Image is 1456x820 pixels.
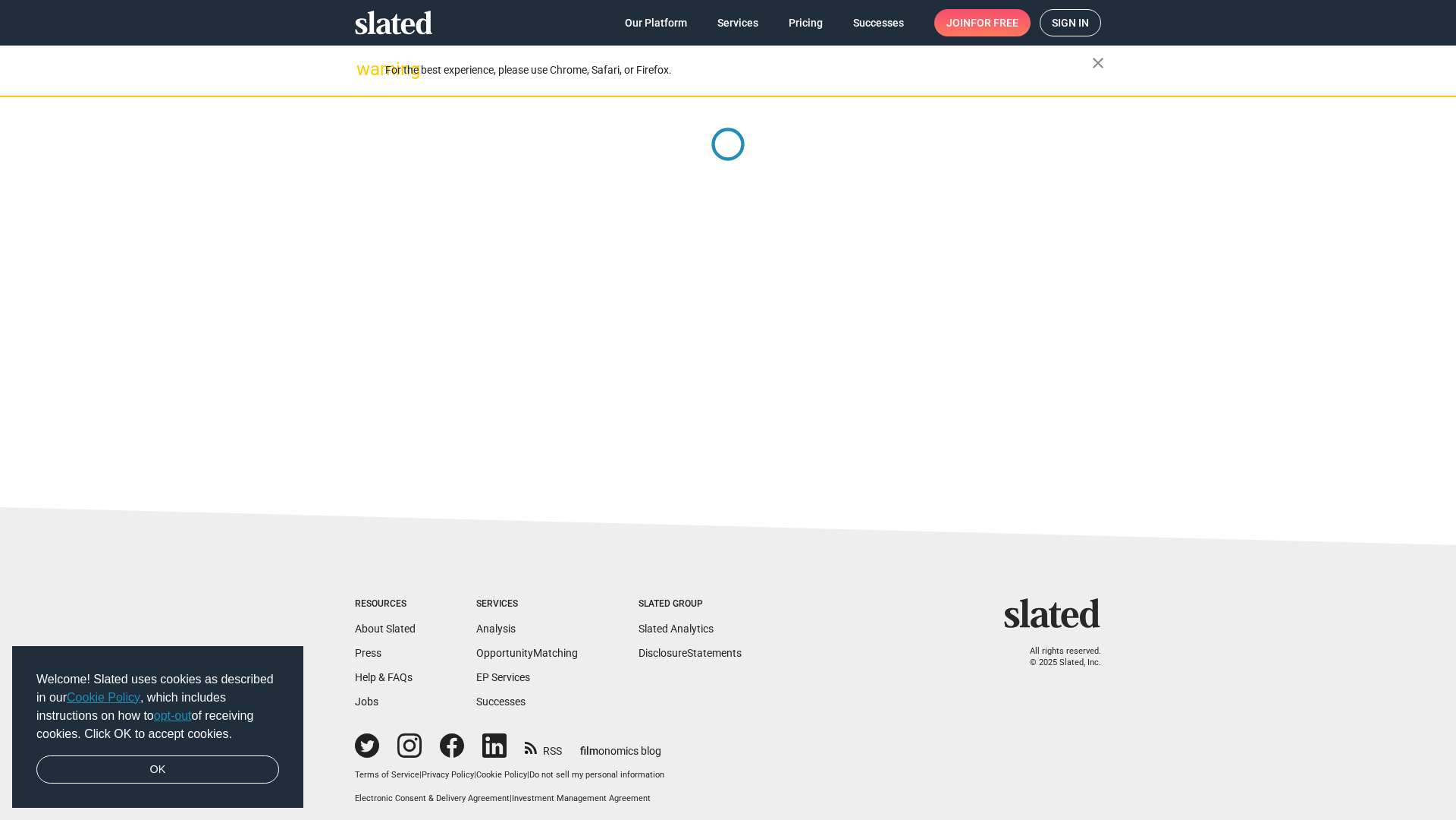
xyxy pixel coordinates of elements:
[613,9,699,36] a: Our Platform
[355,770,419,780] a: Terms of Service
[639,598,742,610] div: Slated Group
[422,770,474,780] a: Privacy Policy
[476,671,530,683] a: EP Services
[12,646,303,809] div: cookieconsent
[529,770,664,781] button: Do not sell my personal information
[356,60,375,78] mat-icon: warning
[580,745,598,757] span: film
[476,695,526,708] a: Successes
[946,9,1018,36] span: Join
[474,770,476,780] span: |
[476,770,527,780] a: Cookie Policy
[1014,646,1101,668] p: All rights reserved. © 2025 Slated, Inc.
[705,9,770,36] a: Services
[385,60,1092,80] div: For the best experience, please use Chrome, Safari, or Firefox.
[154,709,192,722] a: opt-out
[36,755,279,784] a: dismiss cookie message
[527,770,529,780] span: |
[67,691,140,704] a: Cookie Policy
[476,623,516,635] a: Analysis
[355,647,381,659] a: Press
[580,732,661,758] a: filmonomics blog
[639,647,742,659] a: DisclosureStatements
[853,9,904,36] span: Successes
[934,9,1031,36] a: Joinfor free
[777,9,835,36] a: Pricing
[512,793,651,803] a: Investment Management Agreement
[971,9,1018,36] span: for free
[639,623,714,635] a: Slated Analytics
[36,670,279,743] span: Welcome! Slated uses cookies as described in our , which includes instructions on how to of recei...
[476,647,578,659] a: OpportunityMatching
[510,793,512,803] span: |
[1089,54,1107,72] mat-icon: close
[476,598,578,610] div: Services
[355,623,416,635] a: About Slated
[625,9,687,36] span: Our Platform
[717,9,758,36] span: Services
[355,793,510,803] a: Electronic Consent & Delivery Agreement
[1040,9,1101,36] a: Sign in
[419,770,422,780] span: |
[355,695,378,708] a: Jobs
[355,671,413,683] a: Help & FAQs
[789,9,823,36] span: Pricing
[841,9,916,36] a: Successes
[355,598,416,610] div: Resources
[525,735,562,758] a: RSS
[1052,10,1089,36] span: Sign in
